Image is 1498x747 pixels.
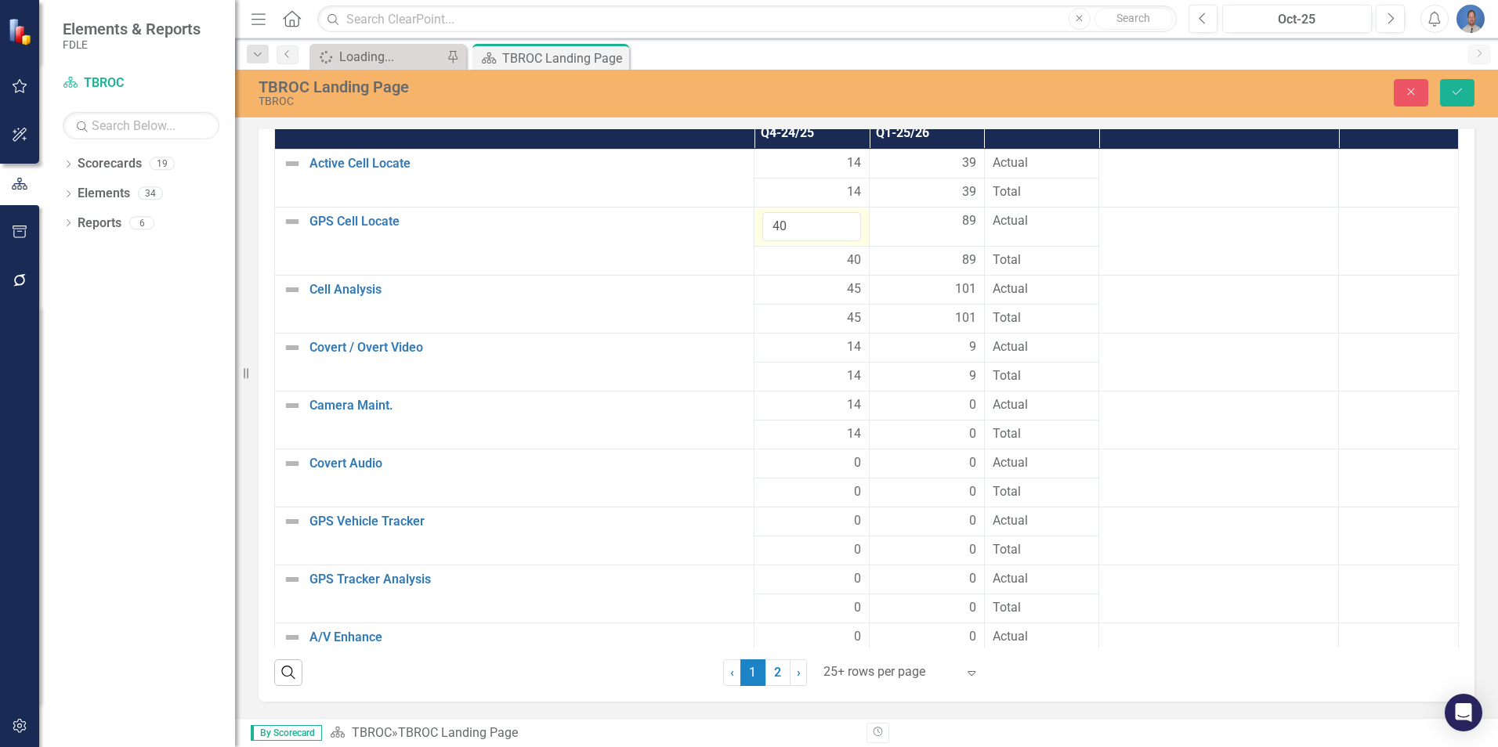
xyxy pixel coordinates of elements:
img: Not Defined [283,280,302,299]
span: Total [993,541,1091,559]
span: 0 [854,454,861,472]
span: Total [993,483,1091,501]
small: FDLE [63,38,201,51]
img: ClearPoint Strategy [8,18,35,45]
div: TBROC Landing Page [259,78,940,96]
span: 39 [962,183,976,201]
span: 0 [969,541,976,559]
span: ‹ [730,665,734,680]
span: 45 [847,309,861,327]
span: 39 [962,154,976,172]
span: 14 [847,425,861,443]
span: 14 [847,367,861,385]
img: Not Defined [283,338,302,357]
span: 0 [969,425,976,443]
a: TBROC [352,725,392,740]
a: Reports [78,215,121,233]
span: 1 [740,659,765,686]
span: Total [993,599,1091,617]
img: Not Defined [283,454,302,473]
span: Actual [993,628,1091,646]
img: Not Defined [283,212,302,231]
span: 0 [854,483,861,501]
img: Not Defined [283,512,302,531]
span: 89 [962,251,976,269]
span: By Scorecard [251,725,322,741]
div: » [330,724,855,742]
span: 14 [847,154,861,172]
div: Loading... [339,47,443,67]
a: GPS Tracker Analysis [309,572,746,586]
div: Open Intercom Messenger [1445,694,1482,731]
span: Total [993,367,1091,385]
span: 0 [854,599,861,617]
div: TBROC Landing Page [502,49,625,68]
span: 101 [955,280,976,298]
span: 0 [969,570,976,588]
a: Covert / Overt Video [309,341,746,355]
span: 14 [847,183,861,201]
a: Covert Audio [309,456,746,471]
div: TBROC [259,96,940,107]
a: GPS Cell Locate [309,215,746,229]
div: 6 [129,216,154,229]
input: Search ClearPoint... [317,5,1177,33]
span: 0 [969,512,976,530]
div: 19 [150,157,175,171]
span: 14 [847,338,861,356]
span: › [797,665,801,680]
input: Search Below... [63,112,219,139]
a: Cell Analysis [309,283,746,297]
span: Actual [993,212,1091,230]
span: Elements & Reports [63,20,201,38]
a: Camera Maint. [309,399,746,413]
span: Actual [993,154,1091,172]
button: Search [1095,8,1173,30]
span: 45 [847,280,861,298]
span: 101 [955,309,976,327]
a: GPS Vehicle Tracker [309,514,746,529]
span: 0 [969,483,976,501]
span: 40 [847,251,861,269]
span: Total [993,251,1091,269]
div: TBROC Landing Page [398,725,518,740]
img: Not Defined [283,570,302,589]
span: 9 [969,367,976,385]
span: 0 [854,512,861,530]
a: Scorecards [78,155,142,173]
span: Actual [993,396,1091,414]
span: 14 [847,396,861,414]
span: Search [1116,12,1150,24]
span: 0 [854,628,861,646]
span: 89 [962,212,976,230]
div: 34 [138,187,163,200]
span: Total [993,425,1091,443]
span: Actual [993,570,1091,588]
span: Actual [993,512,1091,530]
span: 0 [854,570,861,588]
img: Not Defined [283,154,302,173]
span: 0 [969,628,976,646]
span: Actual [993,338,1091,356]
div: Oct-25 [1228,10,1366,29]
span: Actual [993,454,1091,472]
span: Total [993,183,1091,201]
img: Not Defined [283,396,302,415]
span: 0 [854,541,861,559]
img: Steve Dressler [1456,5,1485,33]
span: 0 [969,599,976,617]
button: Oct-25 [1222,5,1372,33]
a: Elements [78,185,130,203]
span: Total [993,309,1091,327]
span: 0 [969,454,976,472]
img: Not Defined [283,628,302,647]
a: A/V Enhance [309,630,746,644]
a: TBROC [63,74,219,92]
span: 0 [969,396,976,414]
span: 9 [969,338,976,356]
a: Loading... [313,47,443,67]
a: Active Cell Locate [309,157,746,171]
a: 2 [765,659,791,686]
span: Actual [993,280,1091,298]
